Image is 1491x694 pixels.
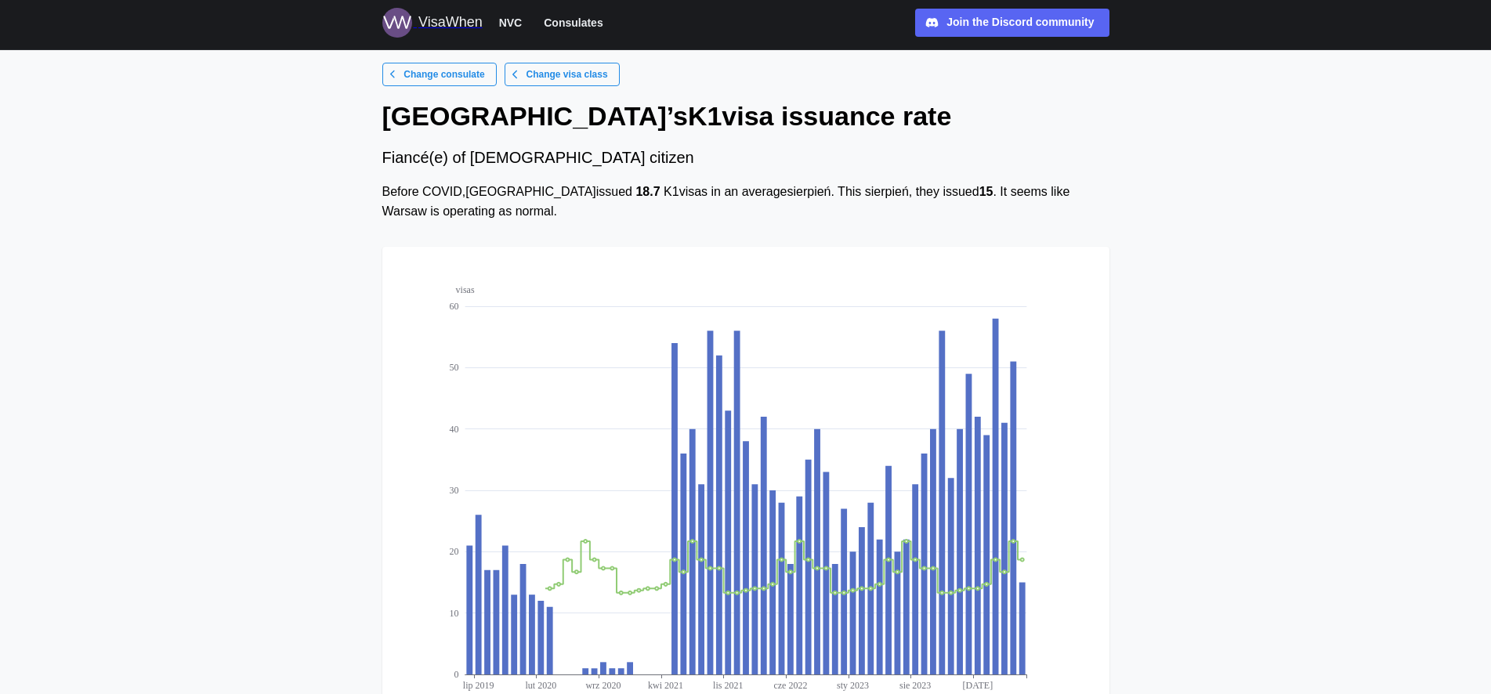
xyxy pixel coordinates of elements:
[837,680,869,691] text: sty 2023
[382,99,1109,133] h1: [GEOGRAPHIC_DATA] ’s K1 visa issuance rate
[449,607,458,618] text: 10
[635,185,660,198] strong: 18.7
[382,8,483,38] a: Logo for VisaWhen VisaWhen
[915,9,1109,37] a: Join the Discord community
[449,362,458,373] text: 50
[505,63,620,86] a: Change visa class
[404,63,484,85] span: Change consulate
[454,669,458,680] text: 0
[899,680,931,691] text: sie 2023
[773,680,807,691] text: cze 2022
[979,185,993,198] strong: 15
[382,8,412,38] img: Logo for VisaWhen
[455,284,474,295] text: visas
[449,301,458,312] text: 60
[492,13,530,33] button: NVC
[449,485,458,496] text: 30
[648,680,683,691] text: kwi 2021
[499,13,523,32] span: NVC
[449,546,458,557] text: 20
[946,14,1094,31] div: Join the Discord community
[962,680,993,691] text: [DATE]
[382,183,1109,222] div: Before COVID, [GEOGRAPHIC_DATA] issued K1 visas in an average sierpień . This sierpień , they iss...
[525,680,556,691] text: lut 2020
[713,680,743,691] text: lis 2021
[382,146,1109,170] div: Fiancé(e) of [DEMOGRAPHIC_DATA] citizen
[382,63,497,86] a: Change consulate
[449,423,458,434] text: 40
[527,63,608,85] span: Change visa class
[585,680,621,691] text: wrz 2020
[544,13,603,32] span: Consulates
[537,13,610,33] button: Consulates
[462,680,494,691] text: lip 2019
[418,12,483,34] div: VisaWhen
